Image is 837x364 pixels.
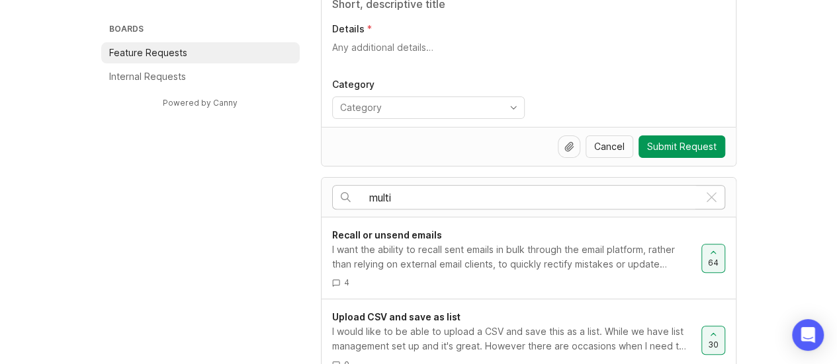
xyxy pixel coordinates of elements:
a: Recall or unsend emailsI want the ability to recall sent emails in bulk through the email platfor... [332,228,701,288]
h3: Boards [107,21,300,40]
span: 4 [344,277,349,288]
div: Open Intercom Messenger [792,319,824,351]
div: I want the ability to recall sent emails in bulk through the email platform, rather than relying ... [332,242,691,272]
button: 30 [701,326,725,355]
span: 64 [708,257,719,268]
input: Search… [369,190,699,205]
input: Category [340,100,502,115]
span: Recall or unsend emails [332,229,442,240]
span: 30 [708,339,719,350]
textarea: Details [332,41,725,67]
div: I would like to be able to upload a CSV and save this as a list. While we have list management se... [332,324,691,353]
a: Internal Requests [101,66,300,87]
svg: toggle icon [503,102,524,113]
span: Cancel [594,140,625,153]
p: Feature Requests [109,46,187,59]
p: Internal Requests [109,70,186,83]
p: Details [332,22,365,36]
span: Upload CSV and save as list [332,311,461,322]
p: Category [332,78,525,91]
a: Feature Requests [101,42,300,63]
div: toggle menu [332,96,525,119]
button: 64 [701,244,725,273]
button: Submit Request [639,135,725,158]
a: Powered by Canny [161,95,240,110]
span: Submit Request [647,140,717,153]
button: Cancel [586,135,633,158]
